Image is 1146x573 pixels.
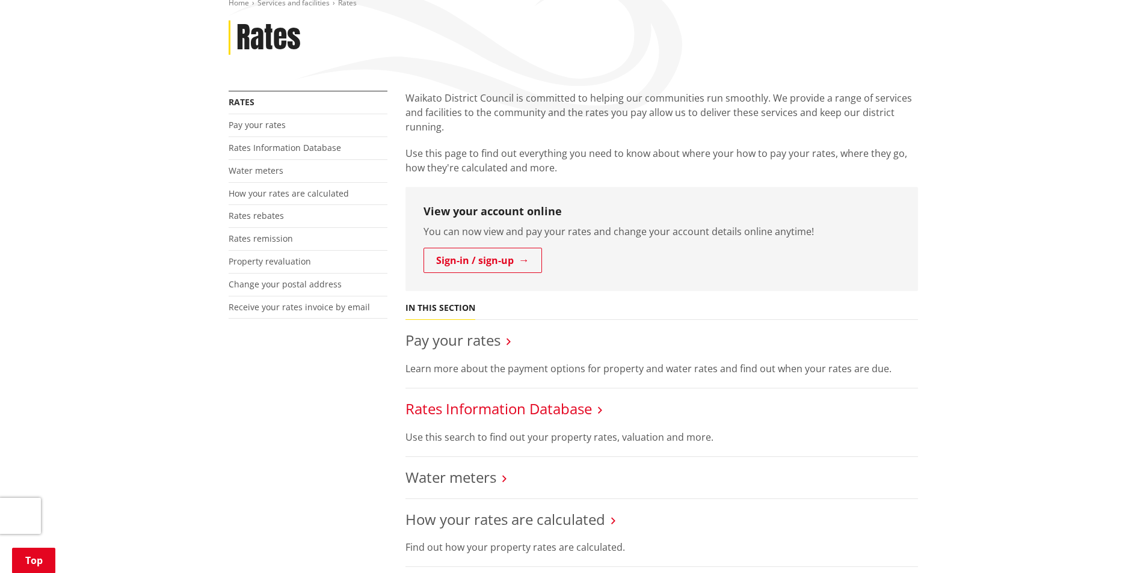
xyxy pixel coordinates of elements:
[229,278,342,290] a: Change your postal address
[236,20,301,55] h1: Rates
[229,188,349,199] a: How your rates are calculated
[1091,522,1134,566] iframe: Messenger Launcher
[229,210,284,221] a: Rates rebates
[405,399,592,418] a: Rates Information Database
[229,119,286,130] a: Pay your rates
[405,467,496,487] a: Water meters
[229,256,311,267] a: Property revaluation
[405,91,918,134] p: Waikato District Council is committed to helping our communities run smoothly. We provide a range...
[405,361,918,376] p: Learn more about the payment options for property and water rates and find out when your rates ar...
[405,509,605,529] a: How your rates are calculated
[424,205,900,218] h3: View your account online
[405,330,501,350] a: Pay your rates
[405,430,918,444] p: Use this search to find out your property rates, valuation and more.
[229,142,341,153] a: Rates Information Database
[229,233,293,244] a: Rates remission
[405,303,475,313] h5: In this section
[405,146,918,175] p: Use this page to find out everything you need to know about where your how to pay your rates, whe...
[424,224,900,239] p: You can now view and pay your rates and change your account details online anytime!
[424,248,542,273] a: Sign-in / sign-up
[229,96,254,108] a: Rates
[12,548,55,573] a: Top
[229,165,283,176] a: Water meters
[229,301,370,313] a: Receive your rates invoice by email
[405,540,918,554] p: Find out how your property rates are calculated.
